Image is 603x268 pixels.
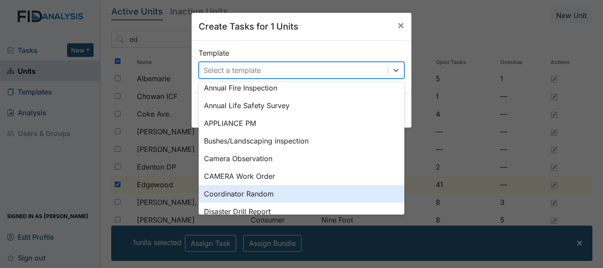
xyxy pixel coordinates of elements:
[397,19,404,31] span: ×
[199,20,298,33] h5: Create Tasks for 1 Units
[199,150,404,167] div: Camera Observation
[199,185,404,203] div: Coordinator Random
[199,114,404,132] div: APPLIANCE PM
[199,203,404,220] div: Disaster Drill Report
[199,167,404,185] div: CAMERA Work Order
[390,13,411,38] button: Close
[199,132,404,150] div: Bushes/Landscaping inspection
[204,65,261,75] div: Select a template
[199,79,404,97] div: Annual Fire Inspection
[199,48,229,58] label: Template
[199,97,404,114] div: Annual Life Safety Survey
